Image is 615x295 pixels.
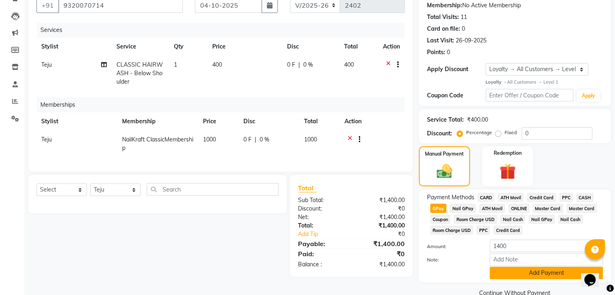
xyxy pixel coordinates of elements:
div: Total Visits: [427,13,459,21]
label: Manual Payment [425,150,464,158]
iframe: chat widget [581,263,607,287]
span: Room Charge USD [454,215,497,224]
div: Apply Discount [427,65,486,74]
span: PPC [476,225,490,235]
span: Nail GPay [450,204,476,213]
div: Total: [292,221,351,230]
span: Teju [41,61,52,68]
span: CARD [478,193,495,202]
img: _gift.svg [495,162,521,182]
span: Master Card [533,204,563,213]
span: ATH Movil [498,193,524,202]
label: Fixed [505,129,517,136]
div: Coupon Code [427,91,486,100]
span: PPC [559,193,573,202]
div: 11 [461,13,467,21]
span: | [298,61,300,69]
span: Master Card [566,204,597,213]
div: ₹1,400.00 [351,213,411,221]
span: 0 % [303,61,313,69]
th: Membership [117,112,198,131]
div: ₹0 [351,204,411,213]
span: 1000 [203,136,216,143]
div: ₹0 [361,230,410,238]
strong: Loyalty → [486,79,507,85]
span: CASH [576,193,594,202]
label: Redemption [494,150,522,157]
div: ₹0 [351,249,411,259]
div: Net: [292,213,351,221]
span: 1000 [304,136,317,143]
th: Stylist [36,38,112,56]
span: ATH Movil [479,204,505,213]
span: ONLINE [508,204,529,213]
span: Nail GPay [528,215,555,224]
div: Points: [427,48,445,57]
span: Teju [41,136,52,143]
input: Enter Offer / Coupon Code [486,89,574,101]
div: ₹1,400.00 [351,260,411,269]
span: Credit Card [527,193,556,202]
span: GPay [430,204,447,213]
div: Discount: [292,204,351,213]
th: Action [378,38,405,56]
div: ₹1,400.00 [351,196,411,204]
label: Percentage [466,129,492,136]
span: Room Charge USD [430,225,473,235]
input: Search [147,183,279,196]
span: Credit Card [493,225,522,235]
div: All Customers → Level 1 [486,79,603,86]
input: Add Note [490,253,603,266]
label: Note: [421,256,484,263]
span: Nail Cash [558,215,583,224]
span: | [255,135,256,144]
div: Balance : [292,260,351,269]
div: Memberships [37,97,411,112]
button: Apply [577,90,600,102]
div: ₹1,400.00 [351,239,411,249]
div: 26-09-2025 [456,36,486,45]
div: ₹400.00 [467,116,488,124]
img: _cash.svg [432,162,457,180]
div: Card on file: [427,25,460,33]
div: Last Visit: [427,36,454,45]
span: Coupon [430,215,451,224]
th: Service [112,38,169,56]
th: Price [198,112,239,131]
div: Payable: [292,239,351,249]
th: Qty [169,38,207,56]
th: Disc [239,112,299,131]
div: ₹1,400.00 [351,221,411,230]
span: Total [298,184,317,192]
div: Discount: [427,129,452,138]
span: 0 F [243,135,251,144]
span: NailKraft ClassicMembership [122,136,193,152]
span: Payment Methods [427,193,474,202]
div: Membership: [427,1,462,10]
th: Total [339,38,378,56]
div: 0 [447,48,450,57]
div: Paid: [292,249,351,259]
div: Sub Total: [292,196,351,204]
div: Services [37,23,411,38]
a: Add Tip [292,230,361,238]
div: Service Total: [427,116,464,124]
span: 400 [212,61,222,68]
span: 0 F [287,61,295,69]
span: Nail Cash [500,215,525,224]
th: Action [340,112,405,131]
div: 0 [462,25,465,33]
th: Total [299,112,340,131]
button: Add Payment [490,267,603,279]
div: No Active Membership [427,1,603,10]
th: Stylist [36,112,117,131]
span: 400 [344,61,354,68]
th: Price [207,38,282,56]
span: 0 % [260,135,269,144]
input: Amount [490,240,603,252]
th: Disc [282,38,339,56]
span: 1 [174,61,177,68]
label: Amount: [421,243,484,250]
span: CLASSIC HAIRWASH - Below Shoulder [116,61,163,85]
